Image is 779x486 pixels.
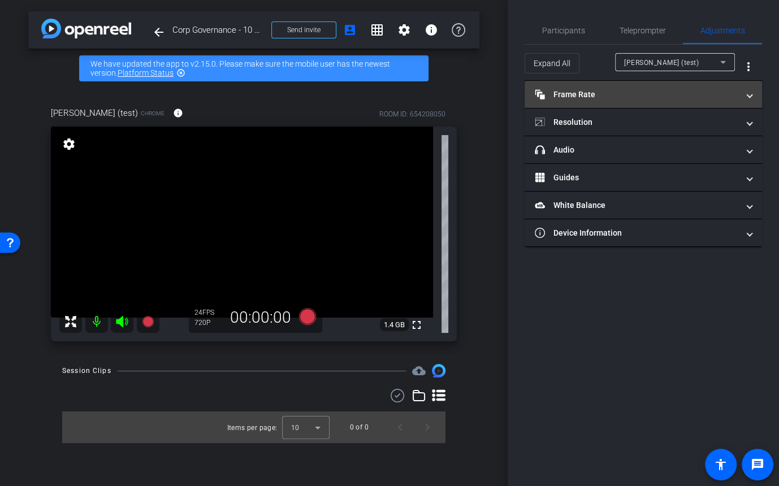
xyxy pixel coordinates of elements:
[227,422,278,433] div: Items per page:
[202,309,214,316] span: FPS
[172,19,265,41] span: Corp Governance - 10 Minute Interview
[525,53,579,73] button: Expand All
[525,219,762,246] mat-expansion-panel-header: Device Information
[700,27,745,34] span: Adjustments
[370,23,384,37] mat-icon: grid_on
[41,19,131,38] img: app-logo
[742,60,755,73] mat-icon: more_vert
[380,318,409,332] span: 1.4 GB
[535,89,738,101] mat-panel-title: Frame Rate
[379,109,445,119] div: ROOM ID: 654208050
[542,27,585,34] span: Participants
[397,23,411,37] mat-icon: settings
[535,144,738,156] mat-panel-title: Audio
[343,23,357,37] mat-icon: account_box
[525,192,762,219] mat-expansion-panel-header: White Balance
[751,458,764,471] mat-icon: message
[525,81,762,108] mat-expansion-panel-header: Frame Rate
[525,136,762,163] mat-expansion-panel-header: Audio
[141,109,165,118] span: Chrome
[152,25,166,39] mat-icon: arrow_back
[79,55,429,81] div: We have updated the app to v2.15.0. Please make sure the mobile user has the newest version.
[714,458,728,471] mat-icon: accessibility
[624,59,699,67] span: [PERSON_NAME] (test)
[525,164,762,191] mat-expansion-panel-header: Guides
[735,53,762,80] button: More Options for Adjustments Panel
[176,68,185,77] mat-icon: highlight_off
[194,318,223,327] div: 720P
[535,116,738,128] mat-panel-title: Resolution
[535,199,738,211] mat-panel-title: White Balance
[194,308,223,317] div: 24
[534,53,570,74] span: Expand All
[620,27,666,34] span: Teleprompter
[271,21,336,38] button: Send invite
[61,137,77,151] mat-icon: settings
[410,318,423,332] mat-icon: fullscreen
[412,364,426,377] mat-icon: cloud_upload
[51,107,138,119] span: [PERSON_NAME] (test)
[62,365,111,376] div: Session Clips
[425,23,438,37] mat-icon: info
[350,422,369,433] div: 0 of 0
[535,227,738,239] mat-panel-title: Device Information
[287,25,321,34] span: Send invite
[387,414,414,441] button: Previous page
[414,414,441,441] button: Next page
[432,364,445,377] img: Session clips
[525,109,762,136] mat-expansion-panel-header: Resolution
[118,68,174,77] a: Platform Status
[412,364,426,377] span: Destinations for your clips
[535,172,738,184] mat-panel-title: Guides
[223,308,298,327] div: 00:00:00
[173,108,183,118] mat-icon: info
